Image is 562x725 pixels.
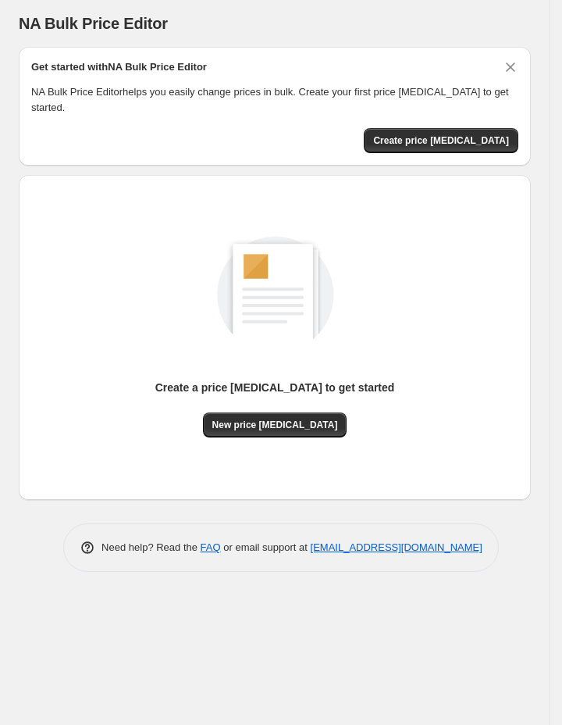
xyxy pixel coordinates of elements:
a: [EMAIL_ADDRESS][DOMAIN_NAME] [311,541,482,553]
button: New price [MEDICAL_DATA] [203,412,347,437]
span: Create price [MEDICAL_DATA] [373,134,509,147]
p: Create a price [MEDICAL_DATA] to get started [155,380,395,395]
h2: Get started with NA Bulk Price Editor [31,59,207,75]
span: Need help? Read the [101,541,201,553]
span: New price [MEDICAL_DATA] [212,419,338,431]
span: NA Bulk Price Editor [19,15,168,32]
p: NA Bulk Price Editor helps you easily change prices in bulk. Create your first price [MEDICAL_DAT... [31,84,518,116]
button: Create price change job [364,128,518,153]
a: FAQ [201,541,221,553]
span: or email support at [221,541,311,553]
button: Dismiss card [503,59,518,75]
